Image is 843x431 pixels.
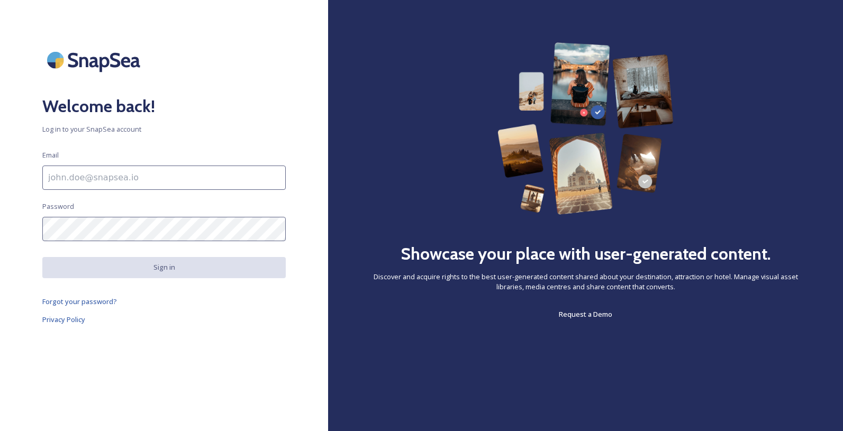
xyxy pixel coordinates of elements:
span: Discover and acquire rights to the best user-generated content shared about your destination, att... [370,272,801,292]
a: Forgot your password? [42,295,286,308]
input: john.doe@snapsea.io [42,166,286,190]
h2: Welcome back! [42,94,286,119]
button: Sign in [42,257,286,278]
span: Password [42,201,74,212]
span: Log in to your SnapSea account [42,124,286,134]
span: Email [42,150,59,160]
img: 63b42ca75bacad526042e722_Group%20154-p-800.png [497,42,674,215]
span: Privacy Policy [42,315,85,324]
img: SnapSea Logo [42,42,148,78]
a: Request a Demo [559,308,612,320]
a: Privacy Policy [42,313,286,326]
span: Forgot your password? [42,297,117,306]
span: Request a Demo [559,309,612,319]
h2: Showcase your place with user-generated content. [401,241,771,267]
